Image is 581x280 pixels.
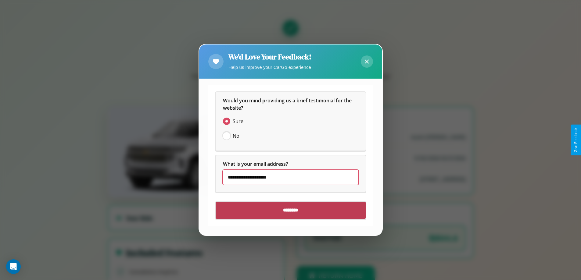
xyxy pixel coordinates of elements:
span: Sure! [233,118,245,125]
span: Would you mind providing us a brief testimonial for the website? [223,97,353,112]
div: Give Feedback [574,128,578,152]
p: Help us improve your CarGo experience [228,63,311,71]
div: Open Intercom Messenger [6,259,21,274]
span: No [233,133,239,140]
span: What is your email address? [223,161,288,168]
h2: We'd Love Your Feedback! [228,52,311,62]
